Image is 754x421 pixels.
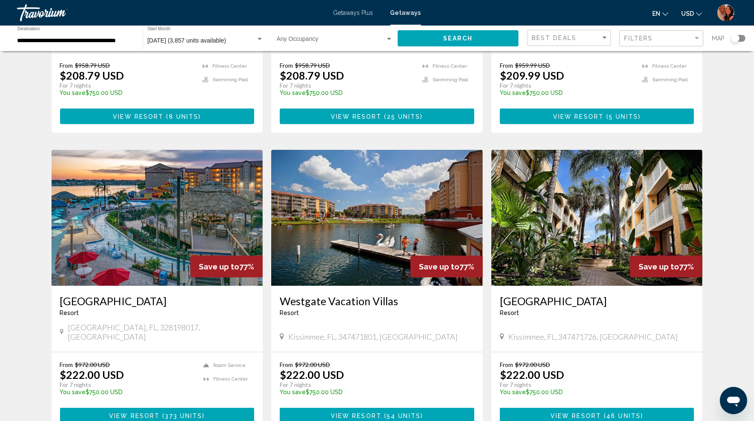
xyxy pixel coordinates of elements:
div: 77% [410,256,483,278]
a: Travorium [17,4,325,21]
span: You save [280,89,306,96]
span: Save up to [639,262,679,271]
span: View Resort [109,412,160,419]
span: View Resort [113,113,163,120]
span: You save [500,89,526,96]
span: View Resort [550,412,601,419]
a: Westgate Vacation Villas [280,295,474,307]
span: Fitness Center [213,376,248,382]
span: Save up to [199,262,239,271]
button: View Resort(5 units) [500,109,694,124]
p: For 7 nights [280,381,466,389]
span: ( ) [160,412,205,419]
span: ( ) [163,113,201,120]
p: $750.00 USD [500,89,634,96]
iframe: Button to launch messaging window [720,387,747,414]
div: 77% [630,256,702,278]
button: User Menu [715,4,737,22]
a: Getaways Plus [333,9,373,16]
button: Filter [619,30,703,47]
span: 5 units [609,113,638,120]
p: For 7 nights [500,82,634,89]
p: $750.00 USD [60,389,195,395]
span: 54 units [387,412,421,419]
p: $222.00 USD [60,368,124,381]
span: Save up to [419,262,459,271]
span: Resort [60,309,79,316]
span: Resort [500,309,519,316]
span: [DATE] (3,857 units available) [147,37,226,44]
span: en [652,10,660,17]
span: You save [60,89,86,96]
span: $972.00 USD [515,361,550,368]
span: From [280,361,293,368]
span: Kissimmee, FL, 347471726, [GEOGRAPHIC_DATA] [508,332,678,341]
div: 77% [190,256,263,278]
span: Search [443,35,473,42]
p: $222.00 USD [280,368,344,381]
span: Swimming Pool [652,77,688,83]
span: ( ) [381,113,423,120]
span: Getaways [390,9,421,16]
span: 25 units [387,113,421,120]
p: $750.00 USD [280,89,414,96]
span: $959.99 USD [515,62,550,69]
button: Change currency [681,7,702,20]
button: Search [398,30,519,46]
span: Swimming Pool [212,77,248,83]
span: 8 units [169,113,199,120]
p: $208.79 USD [280,69,344,82]
button: View Resort(25 units) [280,109,474,124]
p: $750.00 USD [500,389,686,395]
a: [GEOGRAPHIC_DATA] [60,295,255,307]
img: ii_wgv1.jpg [271,150,483,286]
span: Best Deals [532,34,576,41]
span: From [60,361,73,368]
p: For 7 nights [500,381,686,389]
p: $750.00 USD [280,389,466,395]
button: View Resort(8 units) [60,109,255,124]
span: ( ) [601,412,643,419]
span: You save [280,389,306,395]
img: ii_wto1.jpg [491,150,703,286]
button: Change language [652,7,668,20]
span: Map [712,32,725,44]
p: For 7 nights [60,82,194,89]
p: $222.00 USD [500,368,564,381]
span: From [280,62,293,69]
span: Swimming Pool [433,77,468,83]
span: 373 units [165,412,202,419]
mat-select: Sort by [532,34,608,42]
span: $972.00 USD [295,361,330,368]
img: Z [717,4,734,21]
p: $750.00 USD [60,89,194,96]
span: From [500,62,513,69]
span: [GEOGRAPHIC_DATA], FL, 328198017, [GEOGRAPHIC_DATA] [68,323,254,341]
span: Kissimmee, FL, 347471801, [GEOGRAPHIC_DATA] [288,332,458,341]
span: Resort [280,309,299,316]
p: $209.99 USD [500,69,564,82]
span: $958.79 USD [295,62,330,69]
span: Fitness Center [212,63,247,69]
span: Fitness Center [433,63,467,69]
span: 46 units [606,412,641,419]
span: From [60,62,73,69]
span: From [500,361,513,368]
img: ii_rys1.jpg [52,150,263,286]
span: $972.00 USD [75,361,110,368]
span: You save [500,389,526,395]
p: For 7 nights [60,381,195,389]
span: You save [60,389,86,395]
span: Filters [624,35,653,42]
span: USD [681,10,694,17]
p: $208.79 USD [60,69,124,82]
span: View Resort [331,113,381,120]
span: Room Service [213,363,246,368]
span: $958.79 USD [75,62,110,69]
